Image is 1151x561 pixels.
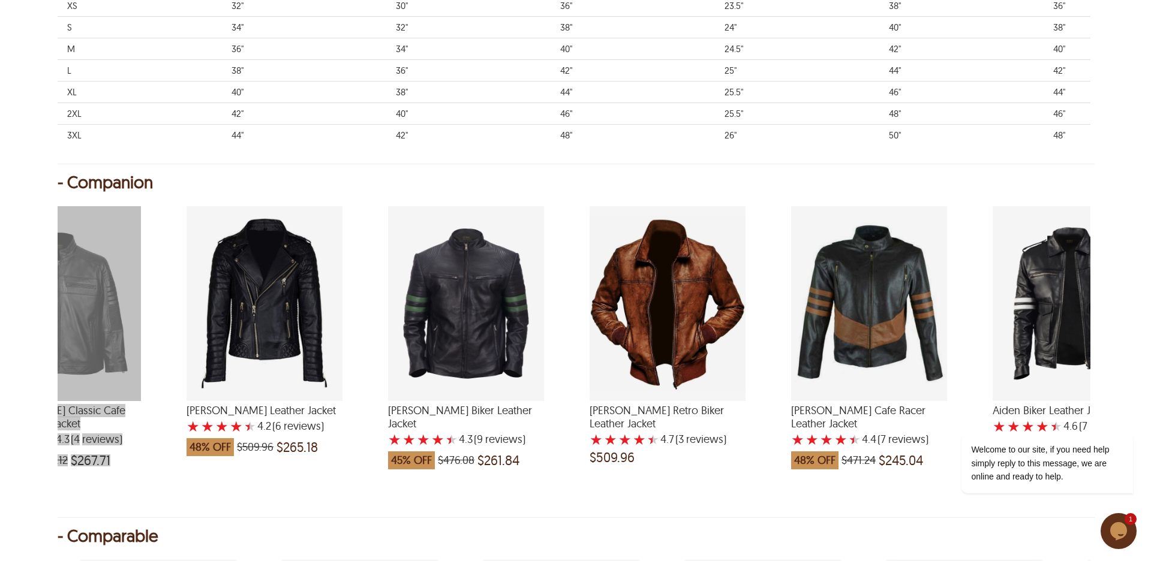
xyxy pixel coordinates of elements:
a: Archer Cafe Racer Leather Jacket with a 4.428571428571429 Star Rating 7 Product Review which was ... [791,393,947,469]
label: 5 rating [244,420,256,432]
td: Waist 32" [386,17,551,38]
span: $509.96 [590,451,635,463]
span: 45% OFF [388,451,435,469]
span: ) [272,420,324,432]
td: Waist 40" [386,103,551,125]
span: $476.08 [438,454,474,466]
td: Jacket Hips 44" [551,82,715,103]
label: 4 rating [834,433,848,445]
span: reviews [80,433,119,445]
td: Women Bust 42" [222,103,386,125]
label: 2 rating [806,433,819,445]
td: Jacket Bust 48" [879,103,1044,125]
span: (3 [675,433,684,445]
span: reviews [684,433,723,445]
span: Zane Biker Leather Jacket [388,404,544,430]
label: 4 rating [230,420,243,432]
td: Jacket Bust 42" [879,38,1044,60]
td: Jacket Hips 46" [551,103,715,125]
td: Size M [58,38,222,60]
span: $509.96 [237,441,274,453]
td: Jacket Bust 44" [879,60,1044,82]
label: 4.2 [257,420,271,432]
label: 3 rating [417,433,430,445]
span: reviews [281,420,321,432]
label: 4.3 [459,433,473,445]
td: Sleeve Length 24" [715,17,879,38]
td: Jacket Bust 46" [879,82,1044,103]
td: Size 3XL [58,125,222,146]
td: Jacket Bust 40" [879,17,1044,38]
span: ) [71,433,122,445]
td: Jacket Hips 42" [551,60,715,82]
td: Waist 34" [386,38,551,60]
label: 1 rating [388,433,401,445]
label: 1 rating [590,433,603,445]
span: reviews [483,433,522,445]
a: Abel Retro Biker Leather Jacket with a 4.666666666666667 Star Rating 3 Product Review and a price... [590,393,746,463]
td: Jacket Hips 48" [551,125,715,146]
label: 4.3 [56,433,70,445]
span: reviews [886,433,925,445]
iframe: chat widget [923,325,1139,507]
td: Sleeve Length 24.5" [715,38,879,60]
td: Waist 42" [386,125,551,146]
div: - Comparable [58,530,1093,542]
td: Size L [58,60,222,82]
td: Sleeve Length 26" [715,125,879,146]
span: $267.71 [71,454,110,466]
td: Women Bust 34" [222,17,386,38]
label: 2 rating [604,433,617,445]
label: 4 rating [633,433,646,445]
td: Women Bust 38" [222,60,386,82]
span: 48% OFF [791,451,839,469]
td: Jacket Hips 38" [551,17,715,38]
td: Women Bust 40" [222,82,386,103]
span: Abel Retro Biker Leather Jacket [590,404,746,430]
span: $265.18 [277,441,318,453]
td: Size S [58,17,222,38]
td: Waist 36" [386,60,551,82]
div: - Companion [58,176,1093,188]
label: 1 rating [187,420,200,432]
label: 5 rating [446,433,458,445]
span: ) [877,433,928,445]
label: 3 rating [215,420,229,432]
span: $261.84 [477,454,519,466]
label: 4.4 [862,433,876,445]
td: Women Bust 44" [222,125,386,146]
span: (6 [272,420,281,432]
span: $245.04 [879,454,923,466]
td: Sleeve Length 25" [715,60,879,82]
label: 2 rating [201,420,214,432]
label: 1 rating [791,433,804,445]
label: 3 rating [618,433,632,445]
span: Bruno Biker Leather Jacket [187,404,342,417]
label: 3 rating [820,433,833,445]
td: Women Bust 36" [222,38,386,60]
label: 5 rating [849,433,861,445]
span: Archer Cafe Racer Leather Jacket [791,404,947,430]
span: $471.24 [842,454,876,466]
span: (9 [474,433,483,445]
iframe: chat widget [1101,513,1139,549]
a: Bruno Biker Leather Jacket with a 4.166666666666667 Star Rating 6 Product Review which was at a p... [187,393,342,456]
span: (7 [877,433,886,445]
label: 4 rating [431,433,444,445]
label: 2 rating [402,433,416,445]
td: Jacket Hips 40" [551,38,715,60]
td: Waist 38" [386,82,551,103]
td: Sleeve Length 25.5" [715,82,879,103]
label: 5 rating [647,433,659,445]
span: ) [474,433,525,445]
label: 4.7 [660,433,674,445]
span: 48% OFF [187,438,234,456]
span: ) [675,433,726,445]
td: Sleeve Length 25.5" [715,103,879,125]
td: Size 2XL [58,103,222,125]
a: Zane Biker Leather Jacket with a 4.333333333333334 Star Rating 9 Product Review which was at a pr... [388,393,544,469]
td: Size XL [58,82,222,103]
td: Jacket Bust 50" [879,125,1044,146]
